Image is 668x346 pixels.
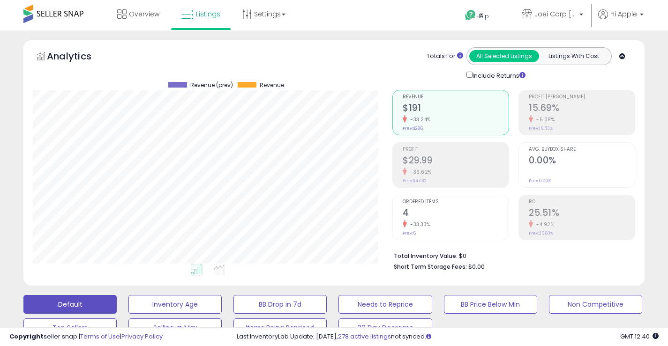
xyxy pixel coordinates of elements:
h2: 15.69% [529,103,635,115]
a: 278 active listings [338,332,391,341]
b: Short Term Storage Fees: [394,263,467,271]
button: Default [23,295,117,314]
button: Needs to Reprice [338,295,432,314]
button: 30 Day Decrease [338,318,432,337]
button: BB Price Below Min [444,295,537,314]
h2: $29.99 [403,155,509,168]
span: ROI [529,199,635,205]
span: Avg. Buybox Share [529,147,635,152]
small: -36.62% [407,169,432,176]
small: -5.08% [533,116,555,123]
span: Profit [PERSON_NAME] [529,95,635,100]
button: Non Competitive [549,295,642,314]
span: $0.00 [468,262,485,271]
b: Total Inventory Value: [394,252,458,260]
small: Prev: $47.32 [403,178,427,184]
div: Last InventoryLab Update: [DATE], not synced. [237,332,659,341]
button: BB Drop in 7d [233,295,327,314]
button: Top Sellers [23,318,117,337]
small: -33.33% [407,221,430,228]
a: Hi Apple [598,9,644,30]
span: Revenue (prev) [190,82,233,88]
small: Prev: $286 [403,125,423,131]
button: Listings With Cost [539,50,608,62]
button: All Selected Listings [469,50,539,62]
h2: $191 [403,103,509,115]
button: Selling @ Max [128,318,222,337]
span: Revenue [403,95,509,100]
a: Help [458,2,507,30]
small: Prev: 16.53% [529,125,553,131]
span: Joei Corp [GEOGRAPHIC_DATA] [534,9,577,19]
strong: Copyright [9,332,44,341]
div: Totals For [427,52,463,61]
span: Revenue [260,82,284,88]
small: Prev: 0.00% [529,178,551,184]
li: $0 [394,250,628,261]
div: Include Returns [459,70,537,81]
small: Prev: 6 [403,230,416,236]
small: -4.92% [533,221,554,228]
h2: 0.00% [529,155,635,168]
span: Ordered Items [403,199,509,205]
h2: 25.51% [529,207,635,220]
span: Hi Apple [610,9,637,19]
span: Listings [196,9,220,19]
span: Help [476,12,489,20]
a: Terms of Use [80,332,120,341]
h5: Analytics [47,50,110,65]
small: -33.24% [407,116,431,123]
span: 2025-08-11 12:40 GMT [620,332,659,341]
button: Items Being Repriced [233,318,327,337]
div: seller snap | | [9,332,163,341]
button: Inventory Age [128,295,222,314]
a: Privacy Policy [121,332,163,341]
i: Get Help [465,9,476,21]
small: Prev: 26.83% [529,230,553,236]
h2: 4 [403,207,509,220]
span: Overview [129,9,159,19]
span: Profit [403,147,509,152]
